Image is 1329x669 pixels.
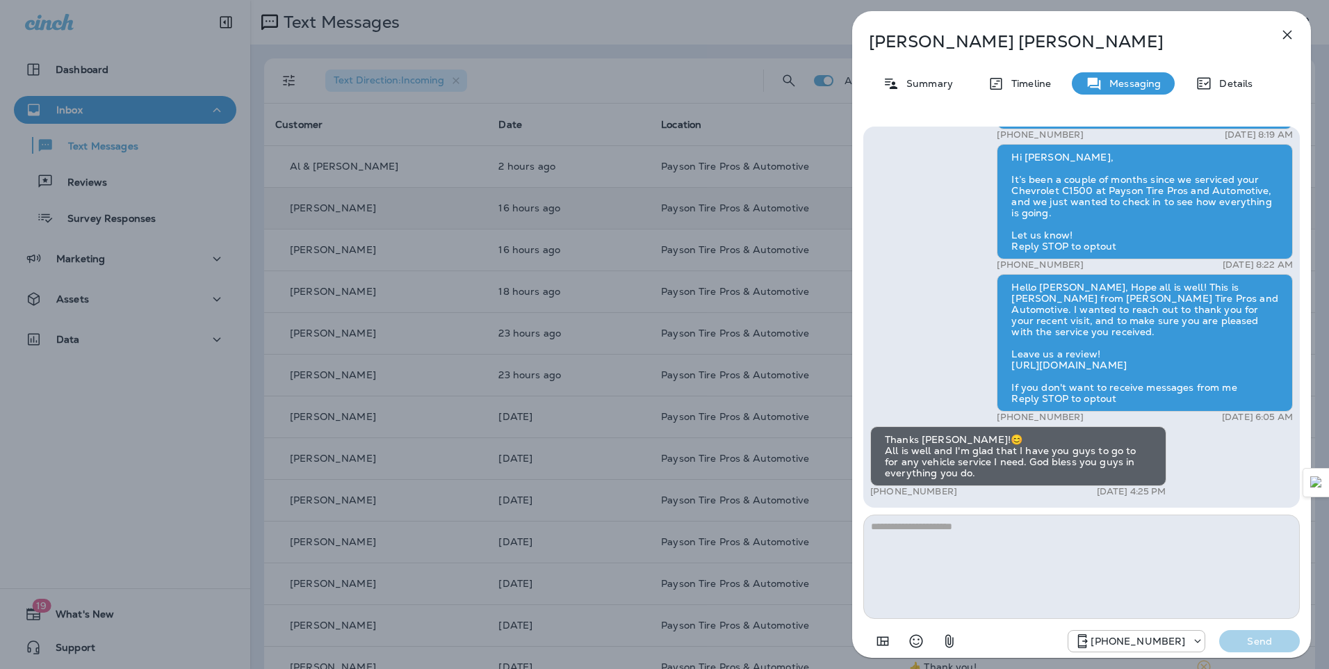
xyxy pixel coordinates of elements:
p: [PERSON_NAME] [PERSON_NAME] [869,32,1248,51]
img: Detect Auto [1310,476,1323,489]
div: Hello [PERSON_NAME], Hope all is well! This is [PERSON_NAME] from [PERSON_NAME] Tire Pros and Aut... [997,274,1293,412]
button: Select an emoji [902,627,930,655]
p: [PHONE_NUMBER] [1091,636,1185,647]
p: Summary [899,78,953,89]
p: [PHONE_NUMBER] [997,129,1084,140]
div: Thanks [PERSON_NAME]!😊 All is well and I'm glad that I have you guys to go to for any vehicle ser... [870,426,1166,486]
p: [DATE] 6:05 AM [1222,412,1293,423]
p: [PHONE_NUMBER] [997,259,1084,271]
p: Timeline [1004,78,1051,89]
p: [PHONE_NUMBER] [997,412,1084,423]
div: Hi [PERSON_NAME], It’s been a couple of months since we serviced your Chevrolet C1500 at Payson T... [997,144,1293,259]
p: [PHONE_NUMBER] [870,486,957,497]
p: [DATE] 4:25 PM [1097,486,1166,497]
p: [DATE] 8:19 AM [1225,129,1293,140]
p: Messaging [1102,78,1161,89]
p: Details [1212,78,1253,89]
div: +1 (928) 260-4498 [1068,633,1205,650]
p: [DATE] 8:22 AM [1223,259,1293,271]
button: Add in a premade template [869,627,897,655]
